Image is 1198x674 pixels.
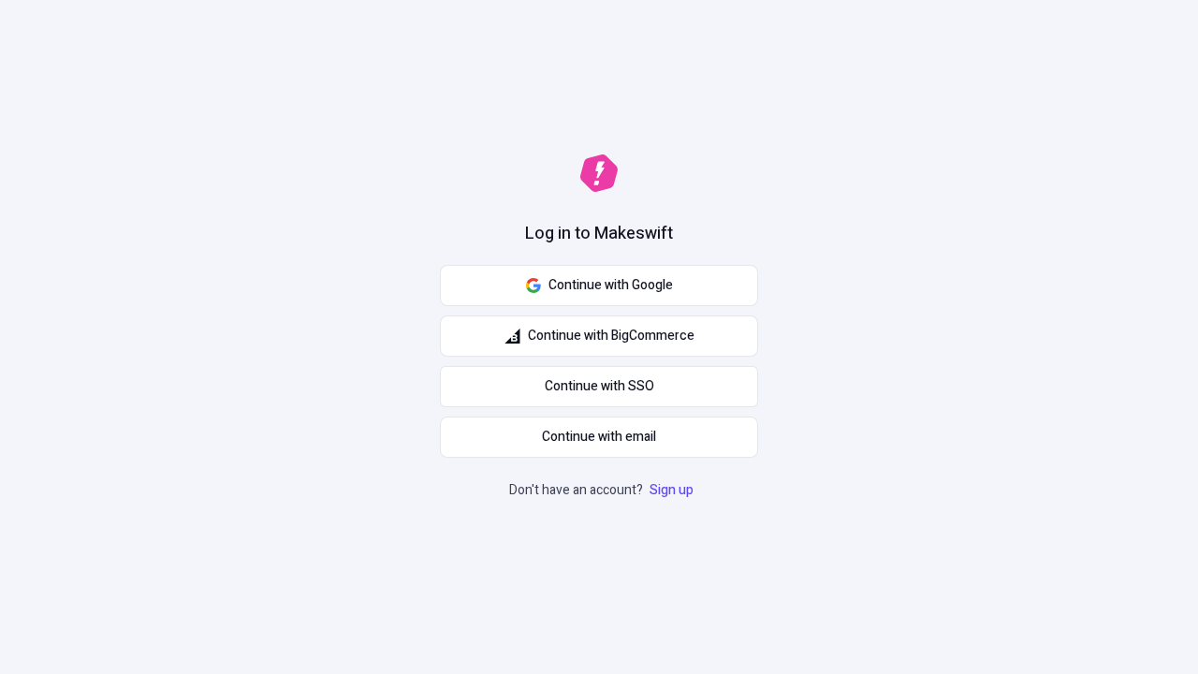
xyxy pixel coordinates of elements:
span: Continue with email [542,427,656,447]
span: Continue with Google [548,275,673,296]
button: Continue with email [440,417,758,458]
h1: Log in to Makeswift [525,222,673,246]
p: Don't have an account? [509,480,697,501]
a: Sign up [646,480,697,500]
span: Continue with BigCommerce [528,326,694,346]
a: Continue with SSO [440,366,758,407]
button: Continue with BigCommerce [440,315,758,357]
button: Continue with Google [440,265,758,306]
